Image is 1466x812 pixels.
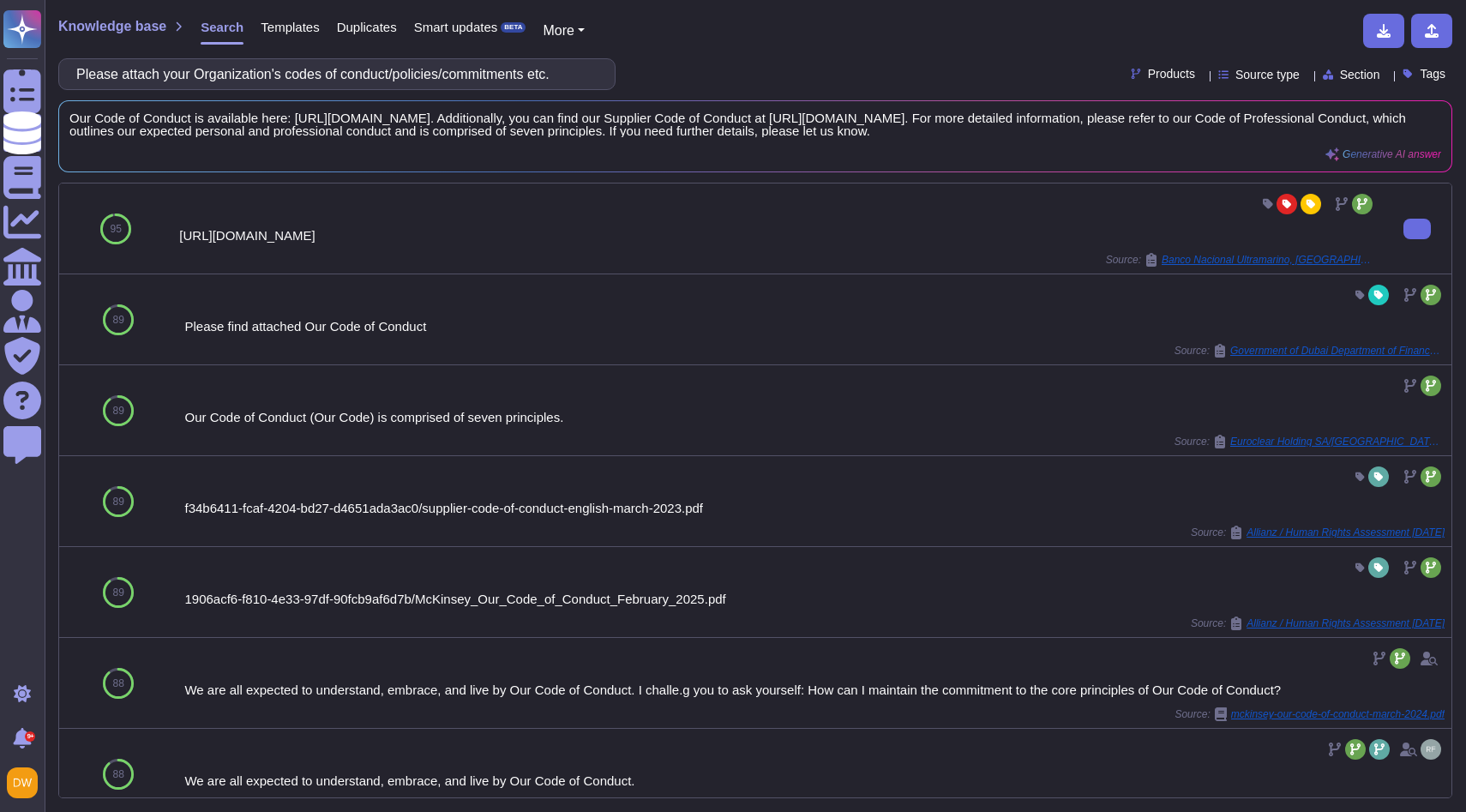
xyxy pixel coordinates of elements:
[1175,344,1445,358] span: Source:
[261,21,319,33] span: Templates
[1162,255,1376,265] span: Banco Nacional Ultramarino, [GEOGRAPHIC_DATA] / Copy of Supplier Qualification Questionnaire 0312...
[113,496,124,507] span: 89
[184,774,1445,787] div: We are all expected to understand, embrace, and live by Our Code of Conduct.
[543,21,585,41] button: More
[414,21,498,33] span: Smart updates
[501,22,526,33] div: BETA
[1106,253,1376,267] span: Source:
[113,406,124,416] span: 89
[7,767,38,798] img: user
[184,502,1445,514] div: f34b6411-fcaf-4204-bd27-d4651ada3ac0/supplier-code-of-conduct-english-march-2023.pdf
[1340,69,1380,81] span: Section
[1231,709,1445,719] span: mckinsey-our-code-of-conduct-march-2024.pdf
[543,23,574,38] span: More
[179,229,1376,242] div: [URL][DOMAIN_NAME]
[1191,526,1445,539] span: Source:
[1230,436,1445,447] span: Euroclear Holding SA/[GEOGRAPHIC_DATA] / DD Supplier Questionnaire [PERSON_NAME] AND COMPANY
[58,20,166,33] span: Knowledge base
[113,315,124,325] span: 89
[1235,69,1300,81] span: Source type
[337,21,397,33] span: Duplicates
[25,731,35,742] div: 9+
[1175,435,1445,448] span: Source:
[110,224,121,234] span: 95
[1420,68,1445,80] span: Tags
[1343,149,1441,159] span: Generative AI answer
[184,592,1445,605] div: 1906acf6-f810-4e33-97df-90fcb9af6d7b/McKinsey_Our_Code_of_Conduct_February_2025.pdf
[184,320,1445,333] div: Please find attached Our Code of Conduct
[113,678,124,689] span: 88
[1247,527,1445,538] span: Allianz / Human Rights Assessment [DATE]
[3,764,50,802] button: user
[1175,707,1445,721] span: Source:
[201,21,243,33] span: Search
[184,411,1445,424] div: Our Code of Conduct (Our Code) is comprised of seven principles.
[1191,617,1445,630] span: Source:
[1421,739,1441,760] img: user
[68,59,598,89] input: Search a question or template...
[113,587,124,598] span: 89
[1247,618,1445,629] span: Allianz / Human Rights Assessment [DATE]
[184,683,1445,696] div: We are all expected to understand, embrace, and live by Our Code of Conduct. I challe.g you to as...
[113,769,124,779] span: 88
[69,111,1441,137] span: Our Code of Conduct is available here: [URL][DOMAIN_NAME]. Additionally, you can find our Supplie...
[1230,346,1445,356] span: Government of Dubai Department of Finance / Government of Dubai Department of Finance
[1148,68,1195,80] span: Products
